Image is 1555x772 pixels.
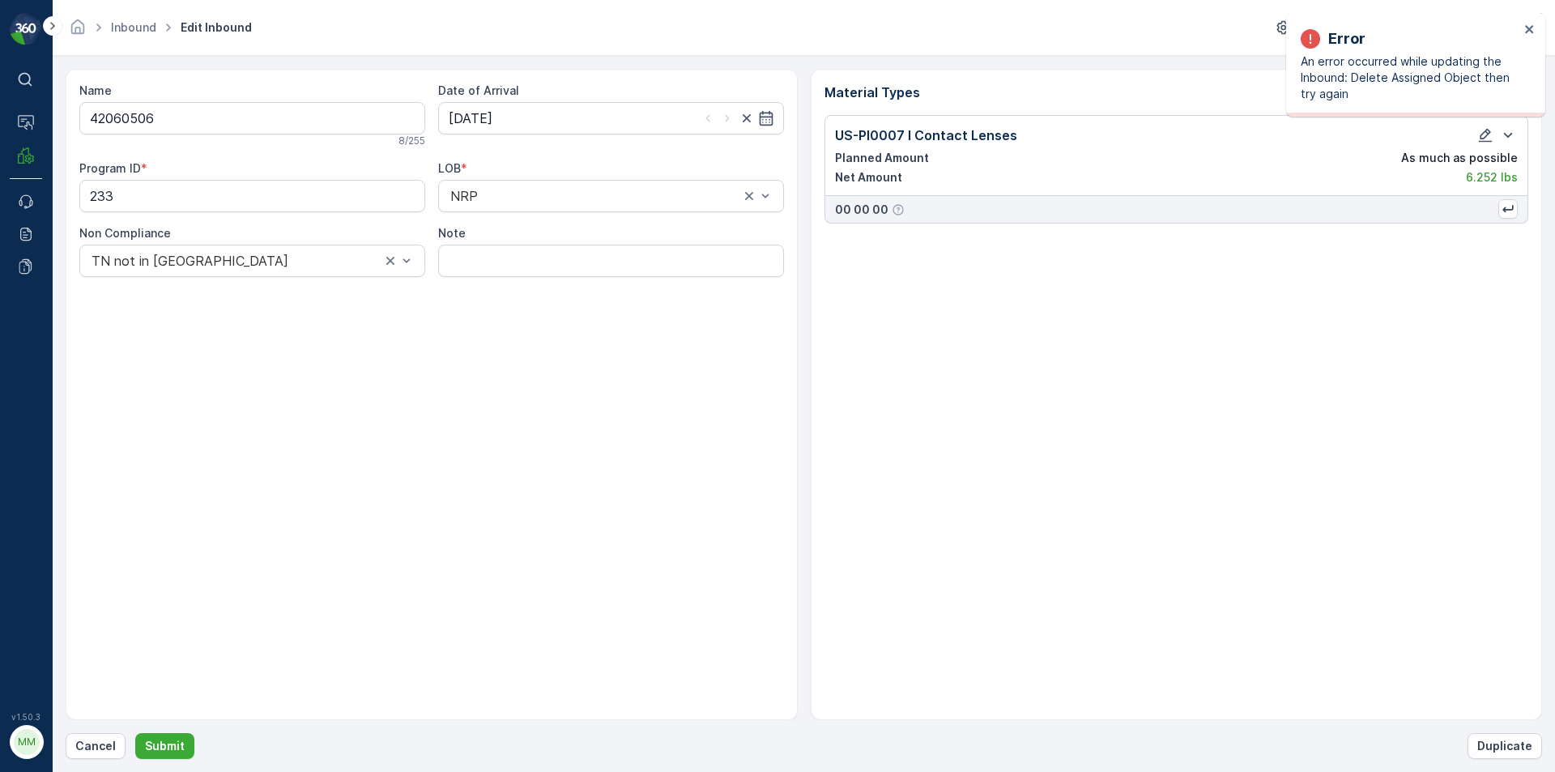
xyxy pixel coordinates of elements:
span: 0 lbs [90,373,117,386]
p: Submit [145,738,185,754]
span: US-PI0001 I Mixed Flexible Plastic [100,346,292,360]
span: Inbound #70 [53,266,124,279]
span: First Weight : [14,319,92,333]
p: Error [1328,28,1365,50]
p: Duplicate [1477,738,1532,754]
input: dd/mm/yyyy [438,102,784,134]
span: Name : [14,266,53,279]
span: 0 lbs [92,319,119,333]
button: Duplicate [1468,733,1542,759]
button: MM [10,725,42,759]
p: Planned Amount [835,150,929,166]
p: An error occurred while updating the Inbound: Delete Assigned Object then try again [1301,53,1519,102]
label: Non Compliance [79,226,171,240]
div: Help Tooltip Icon [892,203,905,216]
span: Arrive Date : [14,292,86,306]
p: US-PI0007 I Contact Lenses [835,126,1017,145]
button: close [1524,23,1536,38]
p: As much as possible [1401,150,1518,166]
span: 0 lbs [91,399,118,413]
button: Submit [135,733,194,759]
label: Date of Arrival [438,83,519,97]
button: Cancel [66,733,126,759]
span: [DATE] [86,292,124,306]
label: Name [79,83,112,97]
a: Homepage [69,24,87,38]
span: v 1.50.3 [10,712,42,722]
label: Note [438,226,466,240]
span: Edit Inbound [177,19,255,36]
p: 00 00 00 [835,202,888,218]
span: Material Type : [14,346,100,360]
p: Cancel [75,738,116,754]
p: 8 / 255 [398,134,425,147]
label: Program ID [79,161,141,175]
div: MM [14,729,40,755]
p: Net Amount [835,169,902,186]
p: Material Types [824,83,1529,102]
img: logo [10,13,42,45]
label: LOB [438,161,461,175]
a: Inbound [111,20,156,34]
span: Last Weight : [14,399,91,413]
p: Inbound #70 [736,14,816,33]
p: 6.252 lbs [1466,169,1518,186]
span: Net Amount : [14,373,90,386]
